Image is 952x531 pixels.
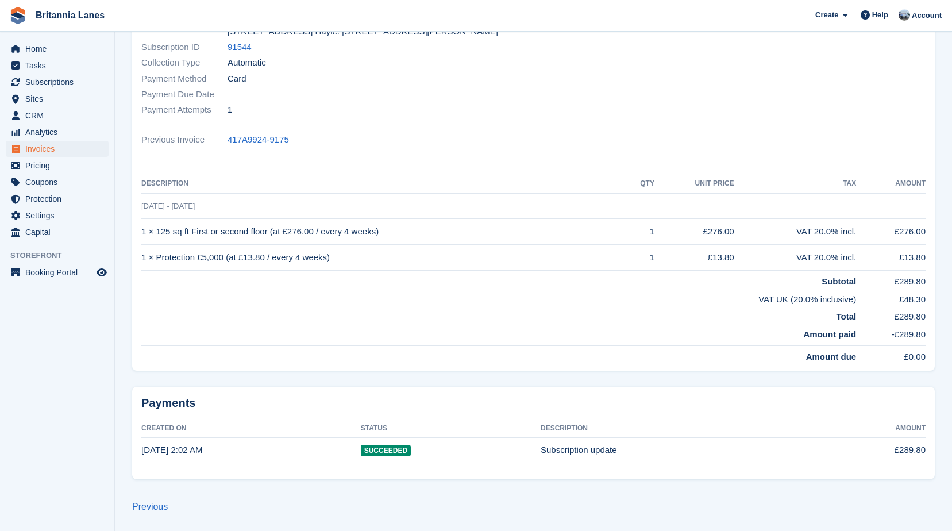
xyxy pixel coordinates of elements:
[626,245,654,271] td: 1
[6,191,109,207] a: menu
[25,41,94,57] span: Home
[6,91,109,107] a: menu
[856,288,926,306] td: £48.30
[6,174,109,190] a: menu
[6,224,109,240] a: menu
[141,72,228,86] span: Payment Method
[31,6,109,25] a: Britannia Lanes
[734,225,857,238] div: VAT 20.0% incl.
[10,250,114,261] span: Storefront
[228,133,289,147] a: 417A9924-9175
[25,207,94,224] span: Settings
[25,174,94,190] span: Coupons
[141,133,228,147] span: Previous Invoice
[654,175,734,193] th: Unit Price
[815,9,838,21] span: Create
[899,9,910,21] img: John Millership
[25,224,94,240] span: Capital
[141,103,228,117] span: Payment Attempts
[141,219,626,245] td: 1 × 125 sq ft First or second floor (at £276.00 / every 4 weeks)
[541,420,814,438] th: Description
[856,306,926,324] td: £289.80
[734,175,857,193] th: Tax
[132,502,168,511] a: Previous
[25,264,94,280] span: Booking Portal
[626,175,654,193] th: QTY
[814,420,926,438] th: Amount
[25,107,94,124] span: CRM
[25,91,94,107] span: Sites
[6,107,109,124] a: menu
[141,420,361,438] th: Created On
[856,245,926,271] td: £13.80
[6,207,109,224] a: menu
[141,202,195,210] span: [DATE] - [DATE]
[6,124,109,140] a: menu
[654,245,734,271] td: £13.80
[822,276,856,286] strong: Subtotal
[141,88,228,101] span: Payment Due Date
[541,437,814,463] td: Subscription update
[856,271,926,288] td: £289.80
[141,175,626,193] th: Description
[141,245,626,271] td: 1 × Protection £5,000 (at £13.80 / every 4 weeks)
[141,396,926,410] h2: Payments
[856,324,926,346] td: -£289.80
[654,219,734,245] td: £276.00
[228,56,266,70] span: Automatic
[804,329,857,339] strong: Amount paid
[836,311,856,321] strong: Total
[25,141,94,157] span: Invoices
[25,74,94,90] span: Subscriptions
[856,175,926,193] th: Amount
[141,56,228,70] span: Collection Type
[6,264,109,280] a: menu
[228,103,232,117] span: 1
[361,445,411,456] span: Succeeded
[25,124,94,140] span: Analytics
[6,74,109,90] a: menu
[95,265,109,279] a: Preview store
[228,72,246,86] span: Card
[141,288,856,306] td: VAT UK (20.0% inclusive)
[25,57,94,74] span: Tasks
[872,9,888,21] span: Help
[228,41,252,54] a: 91544
[734,251,857,264] div: VAT 20.0% incl.
[141,445,202,455] time: 2025-07-17 01:02:52 UTC
[912,10,942,21] span: Account
[814,437,926,463] td: £289.80
[856,219,926,245] td: £276.00
[25,191,94,207] span: Protection
[6,57,109,74] a: menu
[9,7,26,24] img: stora-icon-8386f47178a22dfd0bd8f6a31ec36ba5ce8667c1dd55bd0f319d3a0aa187defe.svg
[856,346,926,364] td: £0.00
[361,420,541,438] th: Status
[6,157,109,174] a: menu
[141,41,228,54] span: Subscription ID
[806,352,857,361] strong: Amount due
[626,219,654,245] td: 1
[25,157,94,174] span: Pricing
[6,41,109,57] a: menu
[6,141,109,157] a: menu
